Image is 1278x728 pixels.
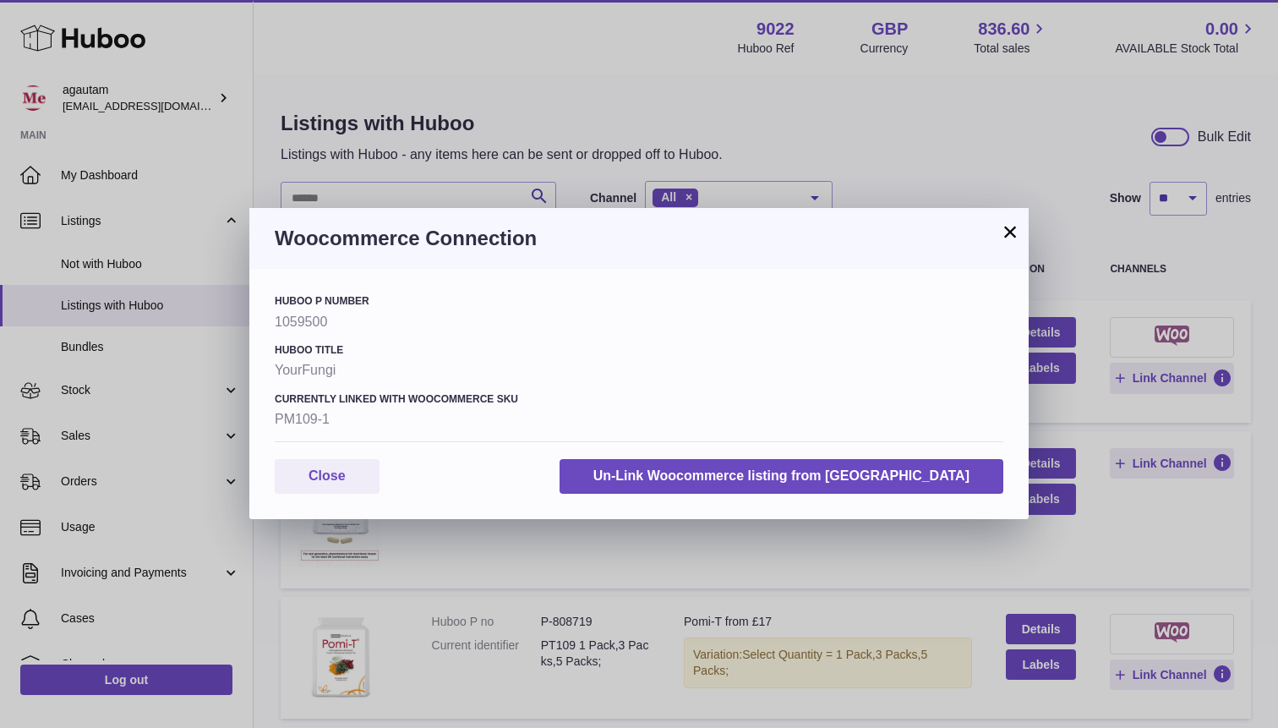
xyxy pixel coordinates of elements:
button: Close [275,459,380,494]
button: Un-Link Woocommerce listing from [GEOGRAPHIC_DATA] [560,459,1003,494]
h4: Huboo P number [275,294,1003,308]
button: × [1000,222,1020,242]
strong: 1059500 [275,313,1003,331]
h4: Huboo Title [275,343,1003,357]
strong: PM109-1 [275,410,1003,429]
h3: Woocommerce Connection [275,225,1003,252]
strong: YourFungi [275,361,1003,380]
h4: Currently Linked with Woocommerce SKU [275,392,1003,406]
